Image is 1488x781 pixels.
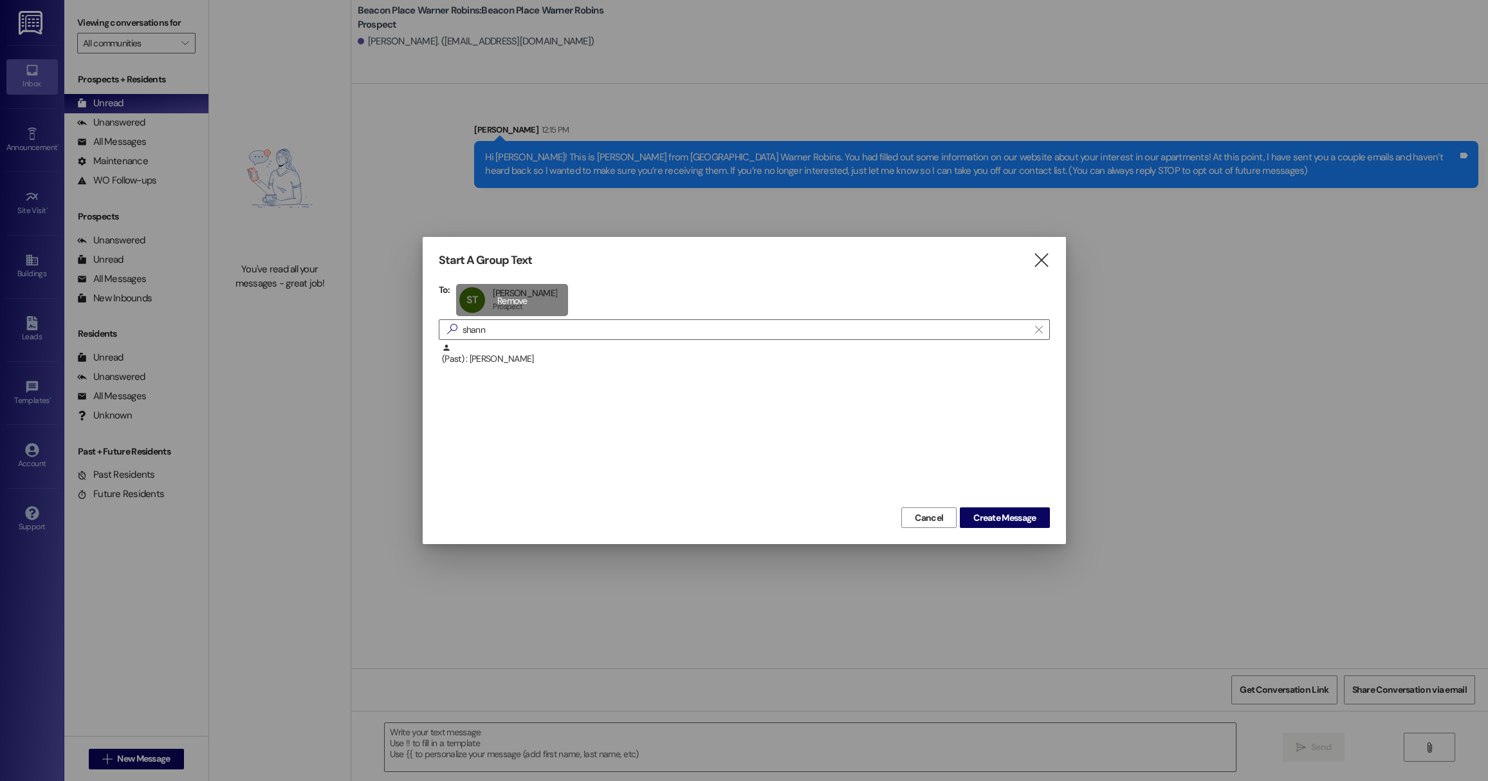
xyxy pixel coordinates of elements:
button: Clear text [1029,320,1049,339]
span: Create Message [973,511,1036,525]
button: Create Message [960,507,1049,528]
button: Cancel [901,507,957,528]
h3: To: [439,284,450,296]
span: Cancel [915,511,943,525]
div: (Past) : [PERSON_NAME] [439,343,1050,375]
i:  [442,323,463,336]
input: Search for any contact or apartment [463,321,1029,339]
div: (Past) : [PERSON_NAME] [442,343,1050,366]
i:  [1035,325,1042,335]
h3: Start A Group Text [439,253,533,268]
i:  [1033,254,1050,267]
